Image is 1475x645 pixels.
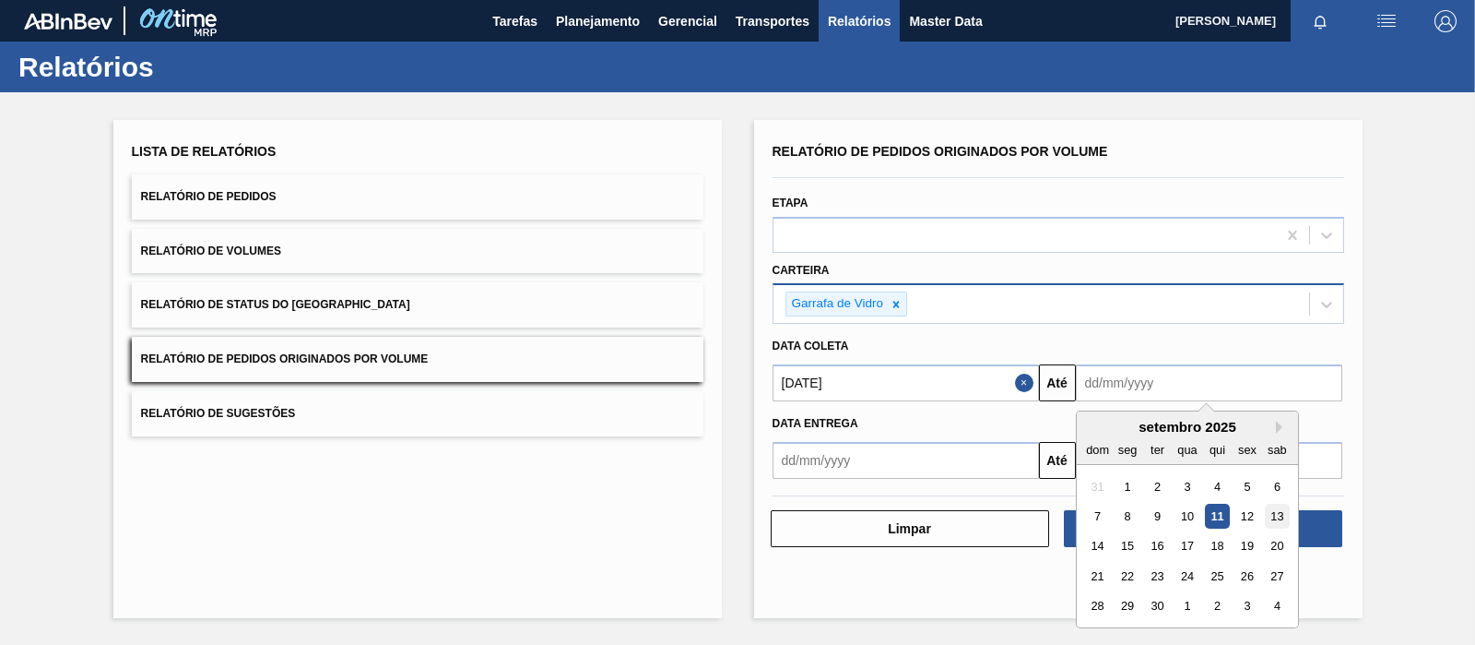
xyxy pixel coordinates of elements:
div: Choose sábado, 20 de setembro de 2025 [1264,534,1289,559]
div: Choose sexta-feira, 12 de setembro de 2025 [1234,504,1259,529]
span: Gerencial [658,10,717,32]
div: Choose sexta-feira, 19 de setembro de 2025 [1234,534,1259,559]
div: Not available domingo, 31 de agosto de 2025 [1085,474,1110,499]
div: Choose terça-feira, 23 de setembro de 2025 [1144,564,1169,589]
div: Choose sexta-feira, 3 de outubro de 2025 [1234,594,1259,619]
div: Choose segunda-feira, 29 de setembro de 2025 [1115,594,1139,619]
div: Choose quinta-feira, 4 de setembro de 2025 [1204,474,1229,499]
div: Choose terça-feira, 16 de setembro de 2025 [1144,534,1169,559]
div: Choose quarta-feira, 17 de setembro de 2025 [1174,534,1199,559]
div: Choose sábado, 27 de setembro de 2025 [1264,564,1289,589]
button: Relatório de Pedidos Originados por Volume [132,337,703,382]
h1: Relatórios [18,56,346,78]
div: sab [1264,437,1289,462]
button: Relatório de Pedidos [132,174,703,220]
span: Data entrega [773,417,858,430]
div: Choose quinta-feira, 25 de setembro de 2025 [1204,564,1229,589]
button: Até [1039,364,1076,401]
div: Choose quarta-feira, 3 de setembro de 2025 [1174,474,1199,499]
label: Carteira [773,264,830,277]
span: Tarefas [492,10,537,32]
button: Next Month [1276,421,1289,434]
span: Relatório de Pedidos Originados por Volume [141,352,429,365]
button: Close [1015,364,1039,401]
div: Choose sexta-feira, 5 de setembro de 2025 [1234,474,1259,499]
img: Logout [1434,10,1457,32]
div: Choose segunda-feira, 8 de setembro de 2025 [1115,504,1139,529]
div: Choose quinta-feira, 18 de setembro de 2025 [1204,534,1229,559]
div: Choose domingo, 7 de setembro de 2025 [1085,504,1110,529]
span: Relatórios [828,10,891,32]
span: Relatório de Pedidos [141,190,277,203]
img: userActions [1375,10,1398,32]
span: Planejamento [556,10,640,32]
div: qui [1204,437,1229,462]
span: Relatório de Status do [GEOGRAPHIC_DATA] [141,298,410,311]
div: Choose segunda-feira, 22 de setembro de 2025 [1115,564,1139,589]
div: Choose sábado, 13 de setembro de 2025 [1264,504,1289,529]
div: ter [1144,437,1169,462]
div: Garrafa de Vidro [786,293,887,316]
div: Choose domingo, 21 de setembro de 2025 [1085,564,1110,589]
span: Data coleta [773,340,849,352]
div: seg [1115,437,1139,462]
div: Choose quarta-feira, 10 de setembro de 2025 [1174,504,1199,529]
div: qua [1174,437,1199,462]
button: Até [1039,442,1076,479]
input: dd/mm/yyyy [773,364,1039,401]
div: Choose domingo, 28 de setembro de 2025 [1085,594,1110,619]
div: setembro 2025 [1077,419,1298,435]
div: Choose quarta-feira, 24 de setembro de 2025 [1174,564,1199,589]
div: Choose domingo, 14 de setembro de 2025 [1085,534,1110,559]
div: dom [1085,437,1110,462]
div: Choose segunda-feira, 15 de setembro de 2025 [1115,534,1139,559]
div: Choose terça-feira, 2 de setembro de 2025 [1144,474,1169,499]
span: Transportes [736,10,809,32]
span: Relatório de Volumes [141,245,281,257]
div: Choose quinta-feira, 11 de setembro de 2025 [1204,504,1229,529]
div: Choose sábado, 6 de setembro de 2025 [1264,474,1289,499]
div: Choose quinta-feira, 2 de outubro de 2025 [1204,594,1229,619]
button: Relatório de Sugestões [132,391,703,436]
label: Etapa [773,197,808,209]
div: Choose segunda-feira, 1 de setembro de 2025 [1115,474,1139,499]
span: Lista de Relatórios [132,144,277,159]
input: dd/mm/yyyy [773,442,1039,479]
input: dd/mm/yyyy [1076,364,1342,401]
div: Choose sábado, 4 de outubro de 2025 [1264,594,1289,619]
div: sex [1234,437,1259,462]
button: Limpar [771,510,1049,547]
button: Relatório de Status do [GEOGRAPHIC_DATA] [132,282,703,328]
button: Relatório de Volumes [132,229,703,274]
button: Notificações [1291,8,1350,34]
div: month 2025-09 [1082,472,1292,621]
span: Master Data [909,10,982,32]
span: Relatório de Pedidos Originados por Volume [773,144,1108,159]
div: Choose terça-feira, 30 de setembro de 2025 [1144,594,1169,619]
img: TNhmsLtSVTkK8tSr43FrP2fwEKptu5GPRR3wAAAABJRU5ErkJggg== [24,13,112,30]
span: Relatório de Sugestões [141,407,296,420]
div: Choose sexta-feira, 26 de setembro de 2025 [1234,564,1259,589]
div: Choose terça-feira, 9 de setembro de 2025 [1144,504,1169,529]
button: Download [1064,510,1342,547]
div: Choose quarta-feira, 1 de outubro de 2025 [1174,594,1199,619]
